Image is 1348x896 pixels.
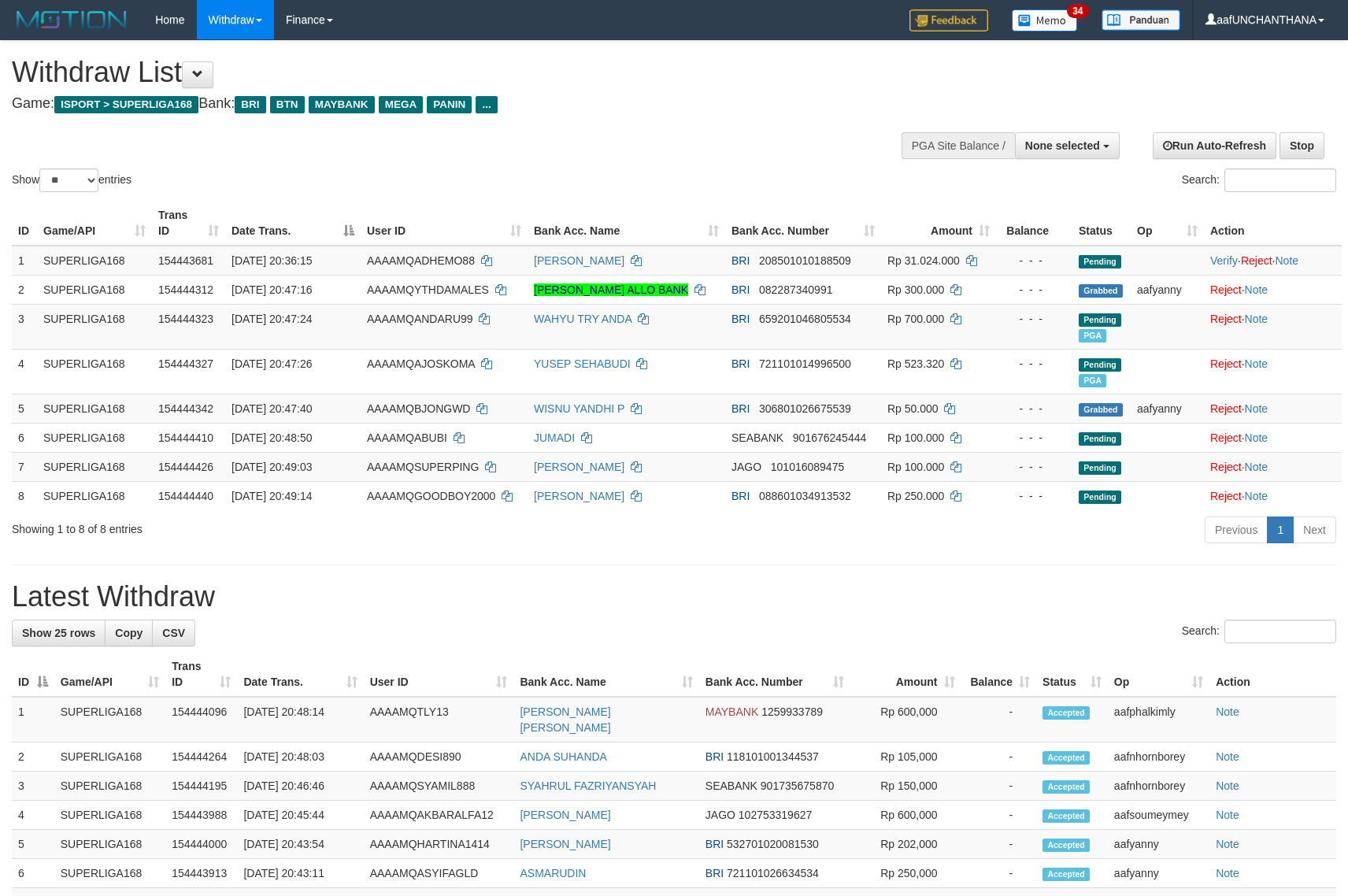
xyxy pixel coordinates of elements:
[367,283,489,296] span: AAAAMQYTHDAMALES
[534,490,624,502] a: [PERSON_NAME]
[1079,255,1121,268] span: Pending
[367,431,447,444] span: AAAAMQABUBI
[1108,859,1209,888] td: aafyanny
[850,830,961,859] td: Rp 202,000
[12,772,54,801] td: 3
[37,394,152,423] td: SUPERLIGA168
[850,859,961,888] td: Rp 250,000
[367,254,475,267] span: AAAAMQADHEMO88
[165,742,237,772] td: 154444264
[364,830,514,859] td: AAAAMQHARTINA1414
[1108,830,1209,859] td: aafyanny
[37,201,152,246] th: Game/API: activate to sort column ascending
[1204,481,1342,510] td: ·
[739,809,812,821] span: Copy 102753319627 to clipboard
[12,57,883,88] h1: Withdraw List
[1279,132,1324,159] a: Stop
[158,254,213,267] span: 154443681
[1205,516,1268,543] a: Previous
[231,490,312,502] span: [DATE] 20:49:14
[1002,488,1066,504] div: - - -
[850,742,961,772] td: Rp 105,000
[165,830,237,859] td: 154444000
[1079,313,1121,327] span: Pending
[12,697,54,742] td: 1
[727,750,819,763] span: Copy 118101001344537 to clipboard
[731,490,750,502] span: BRI
[1079,491,1121,504] span: Pending
[12,275,37,304] td: 2
[727,867,819,879] span: Copy 721101026634534 to clipboard
[54,742,165,772] td: SUPERLIGA168
[54,859,165,888] td: SUPERLIGA168
[727,838,819,850] span: Copy 532701020081530 to clipboard
[309,96,375,113] span: MAYBANK
[165,801,237,830] td: 154443988
[961,652,1037,697] th: Balance: activate to sort column ascending
[364,697,514,742] td: AAAAMQTLY13
[37,304,152,349] td: SUPERLIGA168
[1210,357,1242,370] a: Reject
[1210,313,1242,325] a: Reject
[731,461,761,473] span: JAGO
[1131,275,1204,304] td: aafyanny
[1067,4,1088,18] span: 34
[534,283,688,296] a: [PERSON_NAME] ALLO BANK
[12,801,54,830] td: 4
[731,357,750,370] span: BRI
[850,801,961,830] td: Rp 600,000
[158,313,213,325] span: 154444323
[1245,283,1268,296] a: Note
[231,254,312,267] span: [DATE] 20:36:15
[54,697,165,742] td: SUPERLIGA168
[1293,516,1336,543] a: Next
[367,357,475,370] span: AAAAMQAJOSKOMA
[520,809,610,821] a: [PERSON_NAME]
[1025,139,1100,152] span: None selected
[1204,201,1342,246] th: Action
[54,652,165,697] th: Game/API: activate to sort column ascending
[961,772,1037,801] td: -
[1131,394,1204,423] td: aafyanny
[1204,394,1342,423] td: ·
[12,742,54,772] td: 2
[759,402,851,415] span: Copy 306801026675539 to clipboard
[1042,868,1090,881] span: Accepted
[705,867,724,879] span: BRI
[37,481,152,510] td: SUPERLIGA168
[1079,284,1123,298] span: Grabbed
[364,652,514,697] th: User ID: activate to sort column ascending
[534,313,631,325] a: WAHYU TRY ANDA
[1241,254,1272,267] a: Reject
[1002,282,1066,298] div: - - -
[887,461,944,473] span: Rp 100.000
[37,275,152,304] td: SUPERLIGA168
[887,313,944,325] span: Rp 700.000
[12,620,106,646] a: Show 25 rows
[379,96,424,113] span: MEGA
[1182,168,1336,192] label: Search:
[902,132,1015,159] div: PGA Site Balance /
[237,830,363,859] td: [DATE] 20:43:54
[364,772,514,801] td: AAAAMQSYAMIL888
[1204,246,1342,276] td: · ·
[237,742,363,772] td: [DATE] 20:48:03
[1210,461,1242,473] a: Reject
[12,394,37,423] td: 5
[520,705,610,734] a: [PERSON_NAME] [PERSON_NAME]
[1216,809,1239,821] a: Note
[152,620,195,646] a: CSV
[1245,402,1268,415] a: Note
[1245,431,1268,444] a: Note
[165,859,237,888] td: 154443913
[1245,313,1268,325] a: Note
[1204,423,1342,452] td: ·
[725,201,881,246] th: Bank Acc. Number: activate to sort column ascending
[12,423,37,452] td: 6
[759,283,832,296] span: Copy 082287340991 to clipboard
[54,830,165,859] td: SUPERLIGA168
[12,168,131,192] label: Show entries
[705,750,724,763] span: BRI
[1079,461,1121,475] span: Pending
[850,652,961,697] th: Amount: activate to sort column ascending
